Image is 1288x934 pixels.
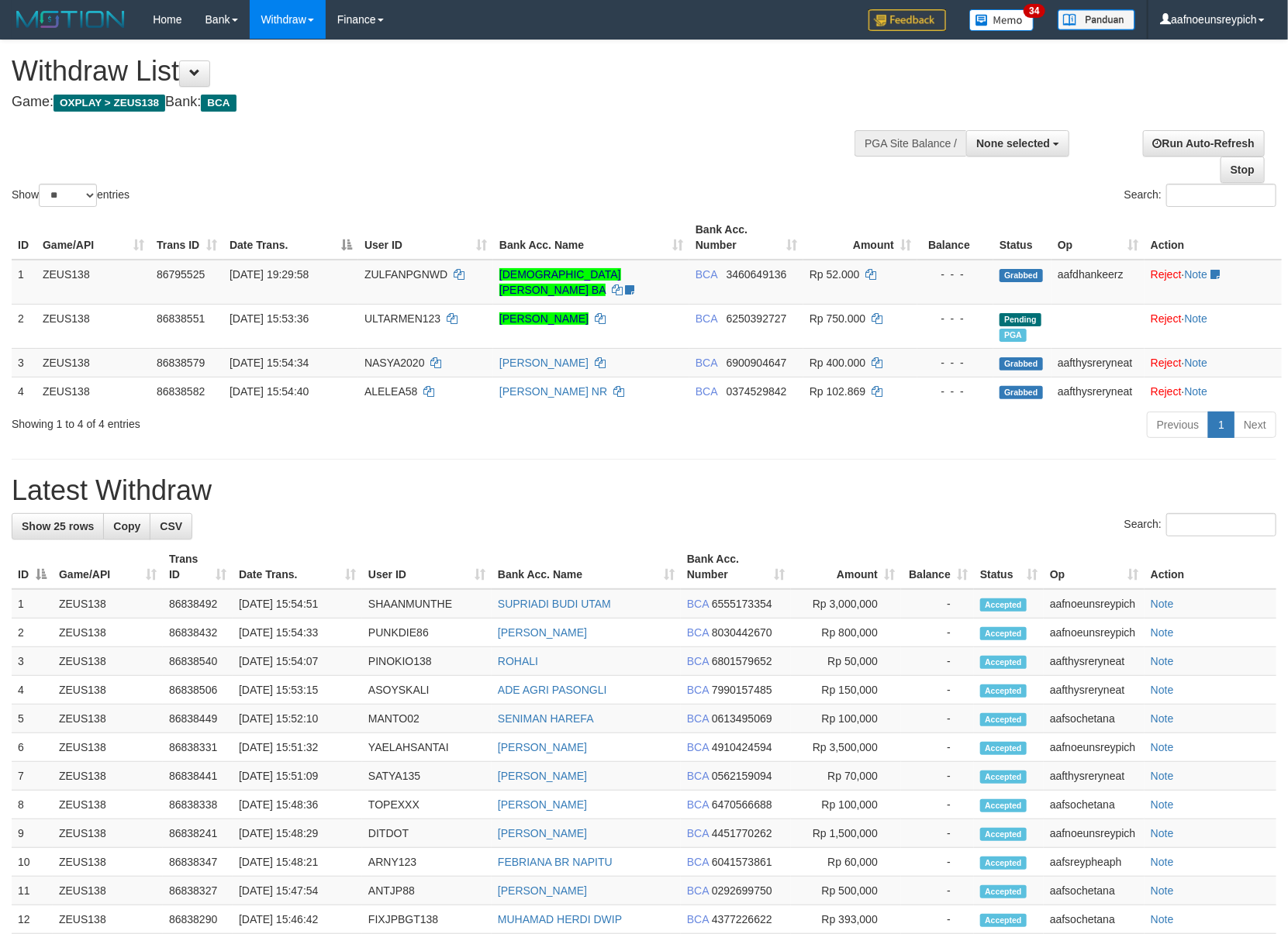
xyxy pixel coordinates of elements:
span: Copy 3460649136 to clipboard [727,268,787,281]
td: ANTJP88 [362,877,492,905]
td: - [901,619,974,647]
img: MOTION_logo.png [12,8,129,31]
td: 86838492 [163,589,233,619]
a: Note [1185,357,1208,369]
span: Copy 0613495069 to clipboard [712,712,772,725]
span: 86838582 [157,385,205,398]
td: 86838441 [163,762,233,791]
a: ADE AGRI PASONGLI [498,684,607,696]
a: Note [1151,884,1174,897]
a: [PERSON_NAME] [498,827,587,839]
td: aafsreypheaph [1044,848,1145,877]
span: Copy 4910424594 to clipboard [712,741,772,753]
a: CSV [150,513,192,539]
a: Copy [103,513,150,539]
span: ALELEA58 [364,385,418,398]
td: MANTO02 [362,705,492,733]
th: Balance [917,215,993,260]
td: 86838331 [163,733,233,762]
span: Rp 52.000 [810,268,860,281]
span: Accepted [980,656,1027,669]
td: ZEUS138 [53,647,163,676]
span: BCA [687,770,709,782]
div: - - - [924,384,987,399]
label: Search: [1124,184,1276,207]
td: aafthysreryneat [1044,676,1145,705]
span: [DATE] 15:53:36 [230,312,309,325]
span: Accepted [980,799,1027,812]
td: ZEUS138 [53,762,163,791]
td: 12 [12,905,53,934]
td: Rp 3,000,000 [791,589,901,619]
td: - [901,589,974,619]
a: FEBRIANA BR NAPITU [498,856,613,868]
span: Copy [113,520,140,532]
div: - - - [924,267,987,282]
a: Note [1151,626,1174,639]
td: - [901,819,974,848]
span: Copy 4377226622 to clipboard [712,913,772,925]
span: Rp 102.869 [810,385,865,398]
span: Rp 400.000 [810,357,865,369]
a: MUHAMAD HERDI DWIP [498,913,622,925]
td: Rp 3,500,000 [791,733,901,762]
td: Rp 800,000 [791,619,901,647]
span: Accepted [980,627,1027,640]
td: ZEUS138 [53,619,163,647]
a: Note [1151,741,1174,753]
td: [DATE] 15:54:07 [233,647,362,676]
th: Amount: activate to sort column ascending [791,545,901,589]
td: SHAANMUNTHE [362,589,492,619]
th: Game/API: activate to sort column ascending [53,545,163,589]
td: ZEUS138 [36,377,150,405]
a: [PERSON_NAME] [498,741,587,753]
td: 1 [12,260,36,305]
th: Action [1145,215,1282,260]
td: aafthysreryneat [1044,647,1145,676]
td: 10 [12,848,53,877]
th: Trans ID: activate to sort column ascending [150,215,223,260]
td: - [901,705,974,733]
a: 1 [1208,412,1234,438]
span: BCA [687,798,709,811]
td: ZEUS138 [53,905,163,934]
span: Copy 6801579652 to clipboard [712,655,772,667]
td: ZEUS138 [53,791,163,819]
th: Bank Acc. Name: activate to sort column ascending [492,545,681,589]
a: Show 25 rows [12,513,104,539]
td: 7 [12,762,53,791]
a: Note [1151,712,1174,725]
td: [DATE] 15:47:54 [233,877,362,905]
td: 86838290 [163,905,233,934]
a: Note [1151,770,1174,782]
td: DITDOT [362,819,492,848]
td: ZEUS138 [53,589,163,619]
td: ASOYSKALI [362,676,492,705]
th: Bank Acc. Number: activate to sort column ascending [689,215,803,260]
td: - [901,877,974,905]
td: - [901,647,974,676]
span: BCA [687,684,709,696]
span: Copy 0374529842 to clipboard [727,385,787,398]
td: PUNKDIE86 [362,619,492,647]
span: Rp 750.000 [810,312,865,325]
th: Date Trans.: activate to sort column ascending [233,545,362,589]
td: [DATE] 15:48:36 [233,791,362,819]
td: aafthysreryneat [1044,762,1145,791]
td: Rp 393,000 [791,905,901,934]
td: 1 [12,589,53,619]
span: BCA [687,626,709,639]
span: NASYA2020 [364,357,425,369]
span: Copy 8030442670 to clipboard [712,626,772,639]
div: PGA Site Balance / [855,130,966,157]
img: panduan.png [1058,9,1135,30]
a: [DEMOGRAPHIC_DATA][PERSON_NAME] BA [499,268,621,296]
td: ZEUS138 [36,260,150,305]
td: 86838506 [163,676,233,705]
td: 6 [12,733,53,762]
span: BCA [687,856,709,868]
span: Grabbed [1000,357,1043,370]
a: Note [1151,827,1174,839]
span: Grabbed [1000,386,1043,399]
span: Copy 6900904647 to clipboard [727,357,787,369]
